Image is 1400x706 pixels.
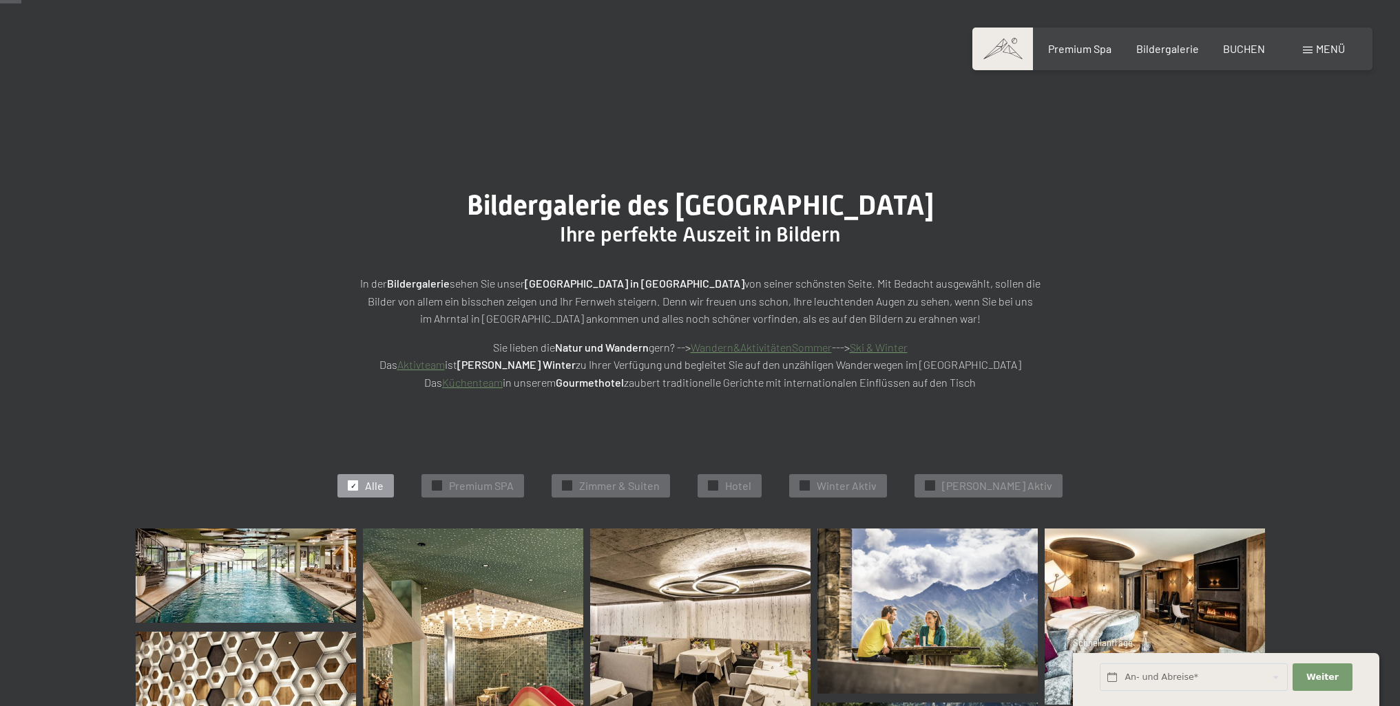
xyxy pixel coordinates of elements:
[457,358,576,371] strong: [PERSON_NAME] Winter
[1293,663,1352,692] button: Weiter
[442,376,503,389] a: Küchenteam
[397,358,445,371] a: Aktivteam
[817,528,1038,694] img: Bildergalerie
[560,222,840,246] span: Ihre perfekte Auszeit in Bildern
[435,481,440,491] span: ✓
[387,277,450,290] strong: Bildergalerie
[467,189,934,222] span: Bildergalerie des [GEOGRAPHIC_DATA]
[449,478,514,493] span: Premium SPA
[356,339,1045,392] p: Sie lieben die gern? --> ---> Das ist zu Ihrer Verfügung und begleitet Sie auf den unzähligen Wan...
[1048,42,1111,55] a: Premium Spa
[579,478,660,493] span: Zimmer & Suiten
[351,481,356,491] span: ✓
[136,528,356,623] img: Spielspaß mit der ganzen Familie
[525,277,744,290] strong: [GEOGRAPHIC_DATA] in [GEOGRAPHIC_DATA]
[928,481,933,491] span: ✓
[1073,637,1133,648] span: Schnellanfrage
[725,478,751,493] span: Hotel
[136,528,356,623] a: Spiel & Spass im Family Pool - Kinderbecken - Urlaub
[850,341,908,354] a: Ski & Winter
[365,478,384,493] span: Alle
[817,478,877,493] span: Winter Aktiv
[565,481,570,491] span: ✓
[1316,42,1345,55] span: Menü
[691,341,832,354] a: Wandern&AktivitätenSommer
[1223,42,1265,55] a: BUCHEN
[356,275,1045,328] p: In der sehen Sie unser von seiner schönsten Seite. Mit Bedacht ausgewählt, sollen die Bilder von ...
[555,341,649,354] strong: Natur und Wandern
[556,376,624,389] strong: Gourmethotel
[1136,42,1199,55] a: Bildergalerie
[942,478,1052,493] span: [PERSON_NAME] Aktiv
[1306,671,1339,683] span: Weiter
[802,481,808,491] span: ✓
[711,481,716,491] span: ✓
[1045,528,1265,705] img: Bildergalerie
